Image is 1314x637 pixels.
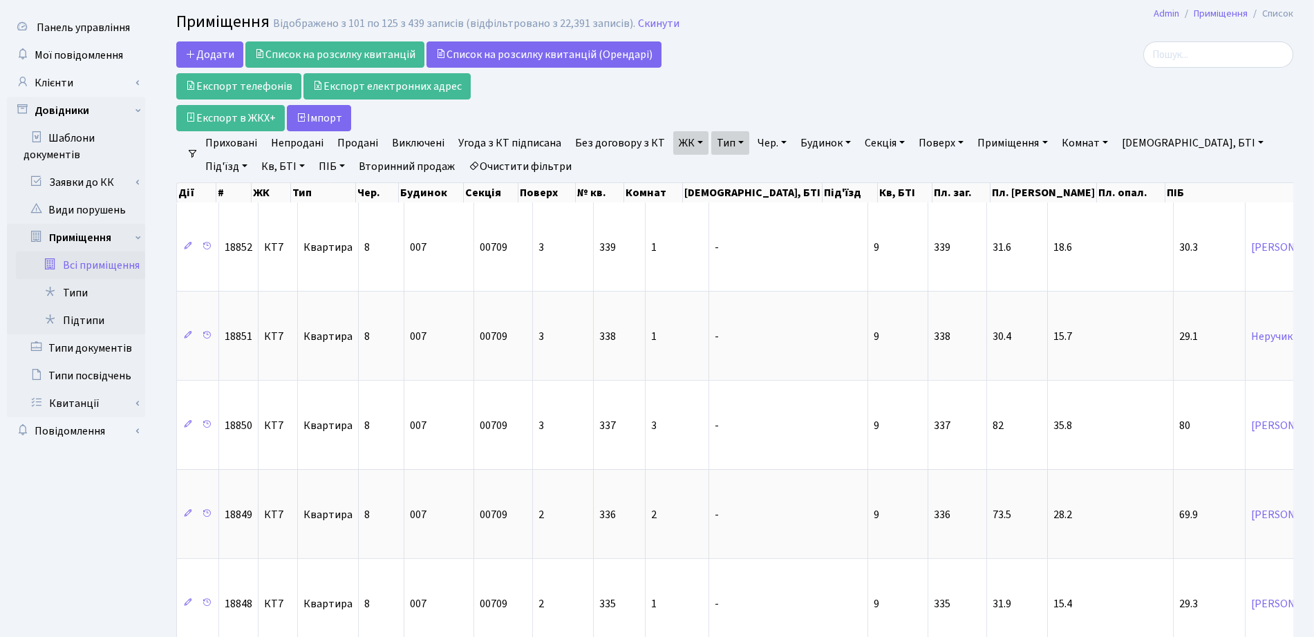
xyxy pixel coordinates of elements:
a: Список на розсилку квитанцій [245,41,424,68]
th: Секція [464,183,518,202]
span: - [715,507,719,522]
span: 007 [410,596,426,611]
span: 18852 [225,240,252,255]
span: 3 [538,418,544,433]
span: 335 [599,596,616,611]
th: Дії [177,183,216,202]
a: Під'їзд [200,155,253,178]
li: Список [1248,6,1293,21]
a: ЖК [673,131,708,155]
span: КТ7 [264,242,292,253]
th: Під'їзд [823,183,879,202]
a: Всі приміщення [16,251,145,279]
a: Довідники [7,97,145,124]
span: 00709 [480,596,507,611]
span: - [715,596,719,611]
a: Виключені [386,131,450,155]
a: Поверх [913,131,969,155]
div: Відображено з 101 по 125 з 439 записів (відфільтровано з 22,391 записів). [273,17,635,30]
a: Без договору з КТ [570,131,670,155]
span: 00709 [480,418,507,433]
span: Приміщення [176,10,270,34]
span: КТ7 [264,420,292,431]
span: 8 [364,329,370,344]
a: Типи [16,279,145,307]
th: ЖК [252,183,292,202]
span: 35.8 [1053,418,1072,433]
span: 69.9 [1179,507,1198,522]
a: Будинок [795,131,856,155]
span: Квартира [303,509,353,520]
span: 1 [651,596,657,611]
span: 31.9 [993,596,1011,611]
span: 30.4 [993,329,1011,344]
span: Квартира [303,242,353,253]
span: 8 [364,240,370,255]
a: Комнат [1056,131,1114,155]
a: Приховані [200,131,263,155]
span: 336 [934,507,950,522]
span: 8 [364,596,370,611]
span: 3 [538,329,544,344]
input: Пошук... [1143,41,1293,68]
a: Квитанції [16,390,145,417]
span: 30.3 [1179,240,1198,255]
a: Експорт телефонів [176,73,301,99]
span: 336 [599,507,616,522]
span: 18849 [225,507,252,522]
span: 337 [934,418,950,433]
span: 29.1 [1179,329,1198,344]
span: 1 [651,240,657,255]
span: Мої повідомлення [35,48,123,63]
th: Пл. опал. [1097,183,1165,202]
span: 9 [874,596,879,611]
th: Поверх [518,183,576,202]
span: 1 [651,329,657,344]
span: 00709 [480,240,507,255]
span: 338 [934,329,950,344]
a: Шаблони документів [7,124,145,169]
a: Очистити фільтри [463,155,577,178]
th: Тип [291,183,356,202]
th: Чер. [356,183,399,202]
th: Будинок [399,183,463,202]
span: 18850 [225,418,252,433]
span: 337 [599,418,616,433]
span: 2 [538,596,544,611]
a: Кв, БТІ [256,155,310,178]
span: 9 [874,507,879,522]
span: 339 [599,240,616,255]
th: № кв. [576,183,625,202]
span: 00709 [480,507,507,522]
span: 007 [410,507,426,522]
a: Експорт в ЖКХ+ [176,105,285,131]
span: 31.6 [993,240,1011,255]
span: 15.4 [1053,596,1072,611]
a: Непродані [265,131,329,155]
span: Квартира [303,420,353,431]
a: Типи посвідчень [7,362,145,390]
span: - [715,418,719,433]
span: 007 [410,240,426,255]
button: Iмпорт [287,105,351,131]
span: 29.3 [1179,596,1198,611]
span: Квартира [303,598,353,609]
a: Приміщення [1194,6,1248,21]
a: Приміщення [972,131,1053,155]
a: Панель управління [7,14,145,41]
th: Пл. заг. [932,183,991,202]
span: КТ7 [264,331,292,342]
span: - [715,329,719,344]
span: 339 [934,240,950,255]
a: Тип [711,131,749,155]
span: 80 [1179,418,1190,433]
a: Типи документів [7,334,145,362]
a: Вторинний продаж [353,155,460,178]
a: Продані [332,131,384,155]
a: Додати [176,41,243,68]
span: 18.6 [1053,240,1072,255]
span: 73.5 [993,507,1011,522]
th: # [216,183,252,202]
span: 338 [599,329,616,344]
a: Угода з КТ підписана [453,131,567,155]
